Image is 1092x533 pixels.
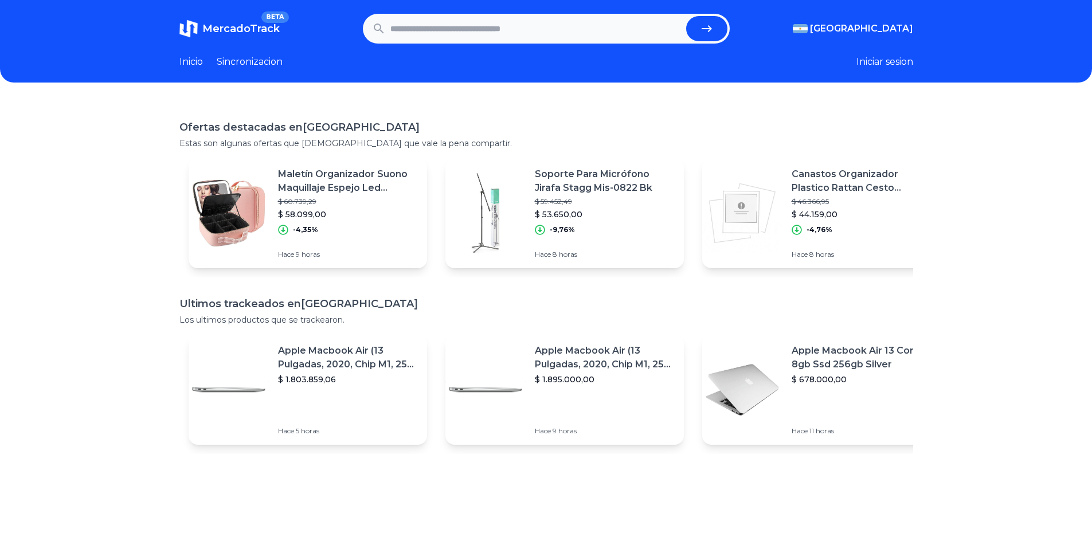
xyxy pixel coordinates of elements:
[278,374,418,385] p: $ 1.803.859,06
[278,250,418,259] p: Hace 9 horas
[792,344,931,371] p: Apple Macbook Air 13 Core I5 8gb Ssd 256gb Silver
[535,209,675,220] p: $ 53.650,00
[535,167,675,195] p: Soporte Para Micrófono Jirafa Stagg Mis-0822 Bk
[179,19,280,38] a: MercadoTrackBETA
[807,225,832,234] p: -4,76%
[702,350,782,430] img: Featured image
[535,426,675,436] p: Hace 9 horas
[792,167,931,195] p: Canastos Organizador Plastico Rattan Cesto Mediano X4 Colomb
[856,55,913,69] button: Iniciar sesion
[189,158,427,268] a: Featured imageMaletín Organizador Suono Maquillaje Espejo Led Recargable$ 60.739,29$ 58.099,00-4,...
[445,335,684,445] a: Featured imageApple Macbook Air (13 Pulgadas, 2020, Chip M1, 256 Gb De Ssd, 8 Gb De Ram) - Plata$...
[792,374,931,385] p: $ 678.000,00
[189,335,427,445] a: Featured imageApple Macbook Air (13 Pulgadas, 2020, Chip M1, 256 Gb De Ssd, 8 Gb De Ram) - Plata$...
[202,22,280,35] span: MercadoTrack
[535,374,675,385] p: $ 1.895.000,00
[445,173,526,253] img: Featured image
[445,350,526,430] img: Featured image
[179,55,203,69] a: Inicio
[550,225,575,234] p: -9,76%
[792,209,931,220] p: $ 44.159,00
[179,19,198,38] img: MercadoTrack
[793,24,808,33] img: Argentina
[792,197,931,206] p: $ 46.366,95
[702,173,782,253] img: Featured image
[217,55,283,69] a: Sincronizacion
[445,158,684,268] a: Featured imageSoporte Para Micrófono Jirafa Stagg Mis-0822 Bk$ 59.452,49$ 53.650,00-9,76%Hace 8 h...
[179,296,913,312] h1: Ultimos trackeados en [GEOGRAPHIC_DATA]
[261,11,288,23] span: BETA
[702,158,941,268] a: Featured imageCanastos Organizador Plastico Rattan Cesto Mediano X4 Colomb$ 46.366,95$ 44.159,00-...
[535,344,675,371] p: Apple Macbook Air (13 Pulgadas, 2020, Chip M1, 256 Gb De Ssd, 8 Gb De Ram) - Plata
[810,22,913,36] span: [GEOGRAPHIC_DATA]
[179,119,913,135] h1: Ofertas destacadas en [GEOGRAPHIC_DATA]
[792,250,931,259] p: Hace 8 horas
[792,426,931,436] p: Hace 11 horas
[179,314,913,326] p: Los ultimos productos que se trackearon.
[278,426,418,436] p: Hace 5 horas
[179,138,913,149] p: Estas son algunas ofertas que [DEMOGRAPHIC_DATA] que vale la pena compartir.
[793,22,913,36] button: [GEOGRAPHIC_DATA]
[535,197,675,206] p: $ 59.452,49
[278,344,418,371] p: Apple Macbook Air (13 Pulgadas, 2020, Chip M1, 256 Gb De Ssd, 8 Gb De Ram) - Plata
[278,167,418,195] p: Maletín Organizador Suono Maquillaje Espejo Led Recargable
[702,335,941,445] a: Featured imageApple Macbook Air 13 Core I5 8gb Ssd 256gb Silver$ 678.000,00Hace 11 horas
[189,350,269,430] img: Featured image
[278,209,418,220] p: $ 58.099,00
[278,197,418,206] p: $ 60.739,29
[189,173,269,253] img: Featured image
[535,250,675,259] p: Hace 8 horas
[293,225,318,234] p: -4,35%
